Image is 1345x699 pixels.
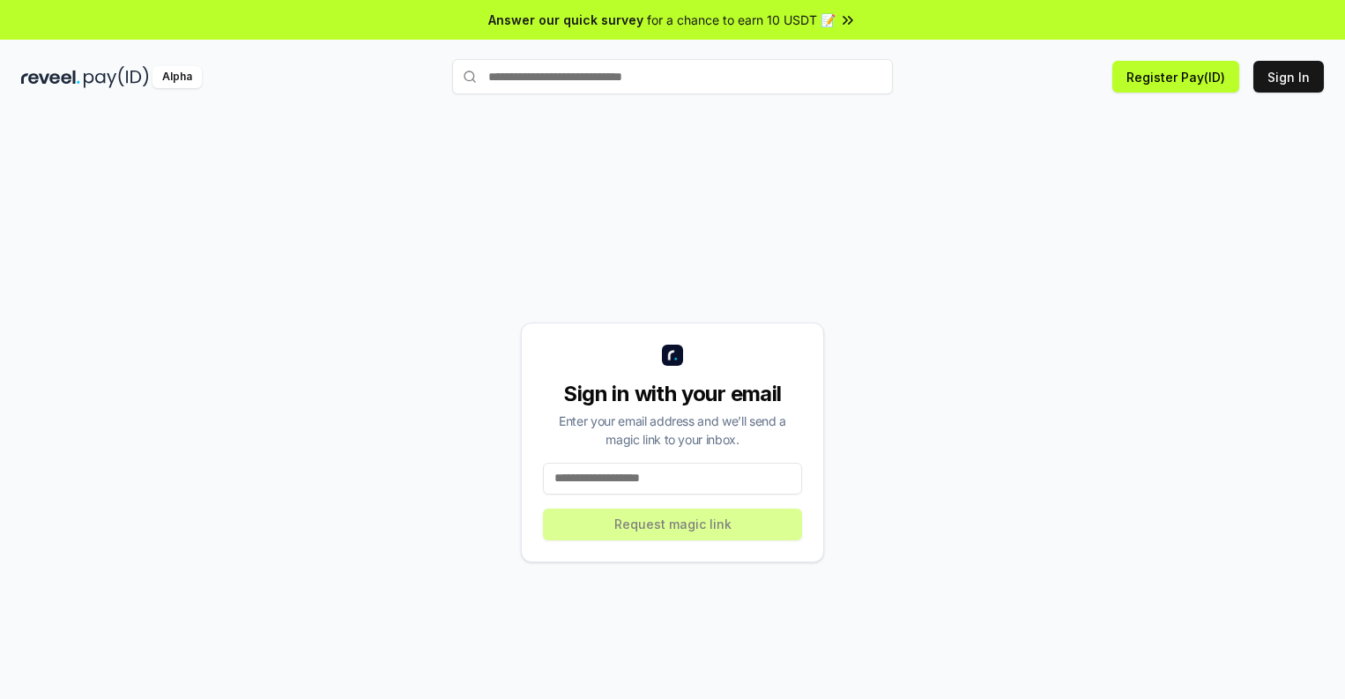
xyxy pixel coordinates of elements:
button: Register Pay(ID) [1112,61,1239,93]
div: Sign in with your email [543,380,802,408]
img: logo_small [662,345,683,366]
img: reveel_dark [21,66,80,88]
span: for a chance to earn 10 USDT 📝 [647,11,836,29]
img: pay_id [84,66,149,88]
span: Answer our quick survey [488,11,643,29]
div: Alpha [152,66,202,88]
div: Enter your email address and we’ll send a magic link to your inbox. [543,412,802,449]
button: Sign In [1253,61,1324,93]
